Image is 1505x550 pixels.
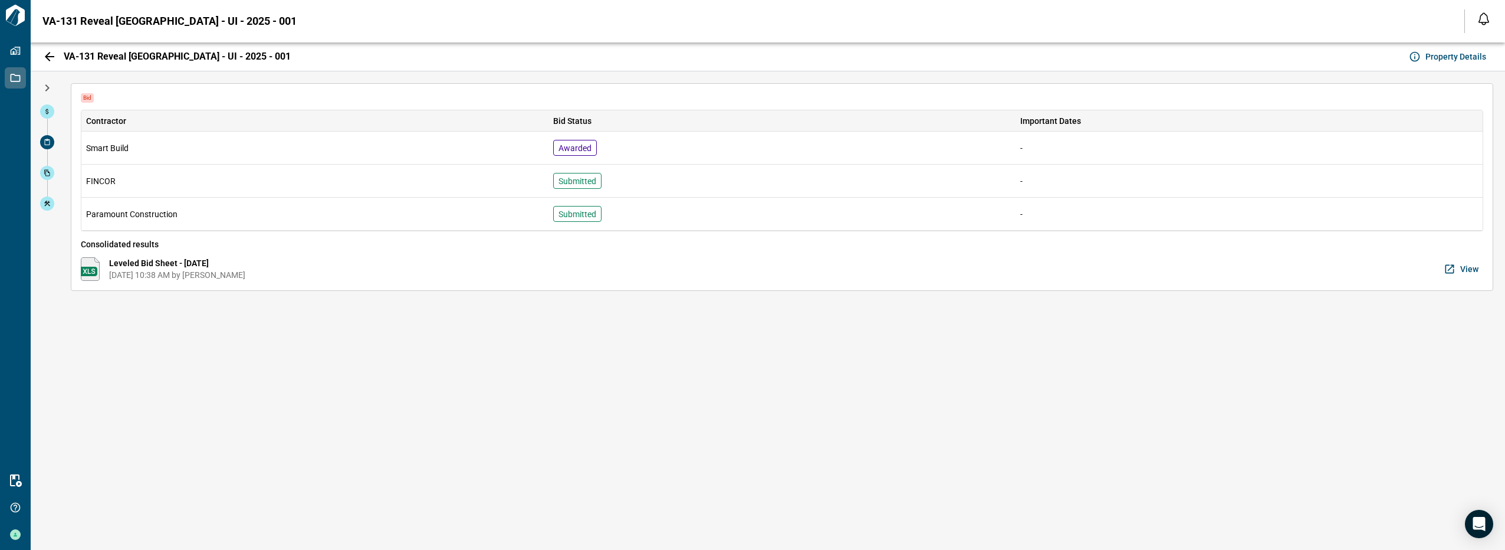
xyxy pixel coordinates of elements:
span: Leveled Bid Sheet - [DATE] [109,257,245,269]
div: Contractor [86,110,126,132]
button: Property Details [1407,47,1491,66]
span: FINCOR [86,175,116,187]
button: Open notification feed [1474,9,1493,28]
span: - [1020,176,1023,186]
div: Submitted [553,173,602,189]
span: [DATE] 10:38 AM by [PERSON_NAME] [109,269,245,281]
button: View [1441,257,1483,281]
div: Important Dates [1016,110,1483,132]
span: Property Details [1425,51,1486,63]
span: Paramount Construction [86,208,178,220]
span: View [1460,263,1478,275]
span: - [1020,143,1023,153]
div: Important Dates [1020,110,1081,132]
div: Submitted [553,206,602,222]
span: Smart Build [86,142,129,154]
div: Bid Status [553,110,592,132]
img: https://docs.google.com/spreadsheets/d/1ysm6w7vTD9IQm9L62bA5K__AwDAcbSotKYLOWwpeEj4 [81,257,100,281]
span: Consolidated results [81,238,1483,250]
span: Bid [81,93,94,103]
div: Open Intercom Messenger [1465,510,1493,538]
div: Awarded [553,140,597,156]
span: - [1020,209,1023,219]
span: VA-131 Reveal [GEOGRAPHIC_DATA] - UI - 2025 - 001 [64,51,291,63]
div: Contractor [81,110,548,132]
div: Bid Status [548,110,1016,132]
span: VA-131 Reveal [GEOGRAPHIC_DATA] - UI - 2025 - 001 [42,15,297,27]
